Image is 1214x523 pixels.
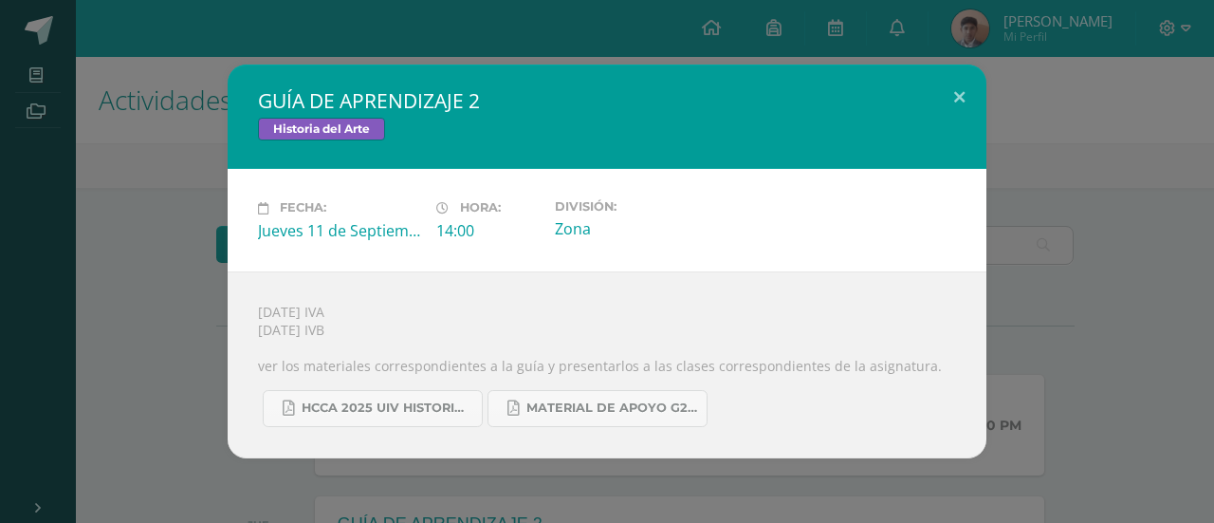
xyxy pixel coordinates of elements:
[555,199,718,214] label: División:
[258,118,385,140] span: Historia del Arte
[555,218,718,239] div: Zona
[258,220,421,241] div: Jueves 11 de Septiembre
[302,401,472,416] span: HCCA 2025 UIV HISTORIA DEL ARTE.docx.pdf
[460,201,501,215] span: Hora:
[263,390,483,427] a: HCCA 2025 UIV HISTORIA DEL ARTE.docx.pdf
[436,220,540,241] div: 14:00
[258,87,956,114] h2: GUÍA DE APRENDIZAJE 2
[280,201,326,215] span: Fecha:
[487,390,708,427] a: MATERIAL DE APOYO G2 HISTORIA.pdf
[932,65,986,129] button: Close (Esc)
[228,271,986,458] div: [DATE] IVA [DATE] IVB ver los materiales correspondientes a la guía y presentarlos a las clases c...
[526,401,697,416] span: MATERIAL DE APOYO G2 HISTORIA.pdf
